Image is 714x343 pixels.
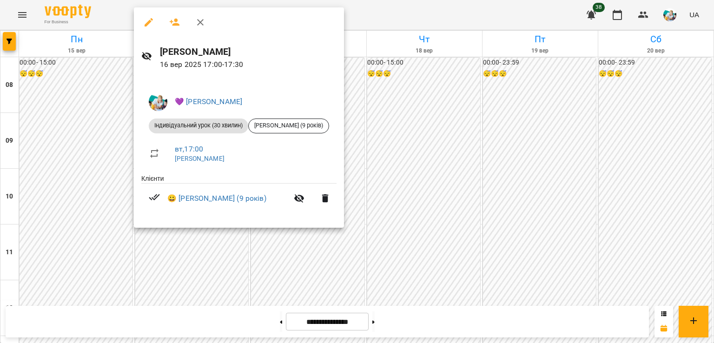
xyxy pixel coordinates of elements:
[160,45,337,59] h6: [PERSON_NAME]
[249,121,329,130] span: [PERSON_NAME] (9 років)
[141,174,337,217] ul: Клієнти
[248,119,329,133] div: [PERSON_NAME] (9 років)
[149,191,160,203] svg: Візит сплачено
[167,193,266,204] a: 😀 [PERSON_NAME] (9 років)
[175,145,203,153] a: вт , 17:00
[149,92,167,111] img: 3ca761c38a210465aa4e2d54dc9947a1.jpeg
[160,59,337,70] p: 16 вер 2025 17:00 - 17:30
[175,155,225,162] a: [PERSON_NAME]
[175,97,242,106] a: 💜 [PERSON_NAME]
[149,121,248,130] span: Індивідуальний урок (30 хвилин)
